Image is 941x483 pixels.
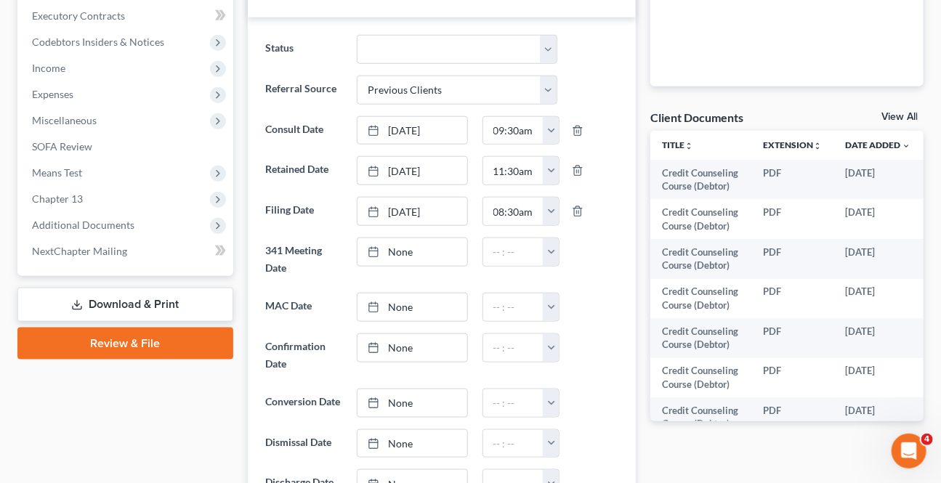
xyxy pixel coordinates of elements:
td: [DATE] [833,279,922,319]
td: PDF [751,358,833,398]
a: SOFA Review [20,134,233,160]
span: 4 [921,434,933,445]
input: -- : -- [483,117,544,145]
span: SOFA Review [32,140,92,153]
label: Confirmation Date [258,333,350,377]
span: Income [32,62,65,74]
a: Executory Contracts [20,3,233,29]
label: Filing Date [258,197,350,226]
td: Credit Counseling Course (Debtor) [650,239,751,279]
i: unfold_more [813,142,822,150]
td: [DATE] [833,239,922,279]
iframe: Intercom live chat [892,434,926,468]
label: MAC Date [258,293,350,322]
td: PDF [751,160,833,200]
input: -- : -- [483,293,544,321]
span: Codebtors Insiders & Notices [32,36,164,48]
td: PDF [751,318,833,358]
span: Chapter 13 [32,192,83,205]
label: Consult Date [258,116,350,145]
td: Credit Counseling Course (Debtor) [650,279,751,319]
td: Credit Counseling Course (Debtor) [650,318,751,358]
td: PDF [751,279,833,319]
input: -- : -- [483,430,544,458]
a: [DATE] [358,117,467,145]
a: NextChapter Mailing [20,238,233,264]
input: -- : -- [483,157,544,184]
a: View All [881,112,918,122]
a: Review & File [17,328,233,360]
i: expand_more [902,142,910,150]
span: Executory Contracts [32,9,125,22]
input: -- : -- [483,198,544,225]
a: Titleunfold_more [662,139,693,150]
td: Credit Counseling Course (Debtor) [650,160,751,200]
span: Additional Documents [32,219,134,231]
label: Referral Source [258,76,350,105]
td: PDF [751,239,833,279]
span: Miscellaneous [32,114,97,126]
td: [DATE] [833,160,922,200]
input: -- : -- [483,238,544,266]
a: None [358,334,467,362]
input: -- : -- [483,334,544,362]
td: Credit Counseling Course (Debtor) [650,358,751,398]
a: None [358,430,467,458]
label: 341 Meeting Date [258,238,350,281]
a: Date Added expand_more [845,139,910,150]
label: Retained Date [258,156,350,185]
span: Expenses [32,88,73,100]
label: Conversion Date [258,389,350,418]
i: unfold_more [684,142,693,150]
a: None [358,389,467,417]
td: PDF [751,397,833,437]
span: NextChapter Mailing [32,245,127,257]
td: [DATE] [833,397,922,437]
label: Dismissal Date [258,429,350,458]
td: [DATE] [833,358,922,398]
a: Download & Print [17,288,233,322]
td: Credit Counseling Course (Debtor) [650,397,751,437]
a: Extensionunfold_more [763,139,822,150]
div: Client Documents [650,110,743,125]
td: [DATE] [833,318,922,358]
td: Credit Counseling Course (Debtor) [650,199,751,239]
a: [DATE] [358,157,467,184]
td: [DATE] [833,199,922,239]
label: Status [258,35,350,64]
a: [DATE] [358,198,467,225]
td: PDF [751,199,833,239]
a: None [358,238,467,266]
span: Means Test [32,166,82,179]
a: None [358,293,467,321]
input: -- : -- [483,389,544,417]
